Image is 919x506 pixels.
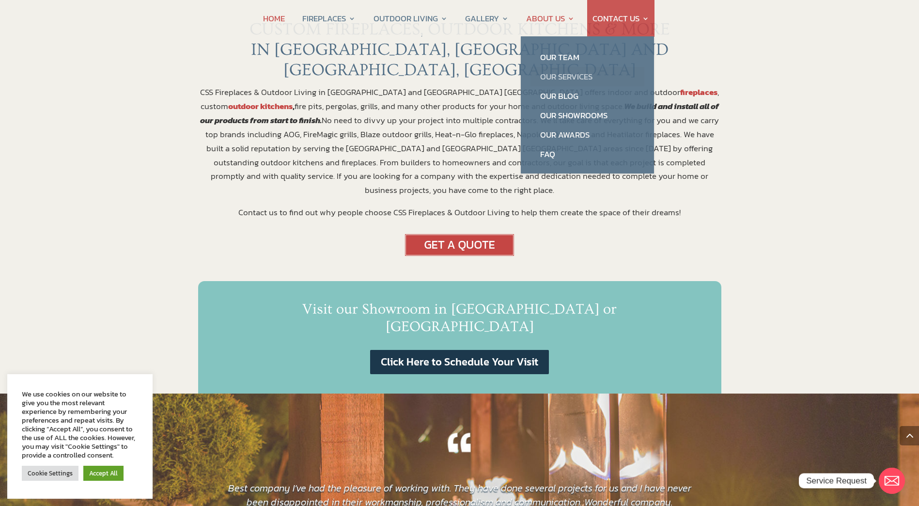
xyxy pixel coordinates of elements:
a: outdoor kitchens [228,100,293,112]
a: FAQ [530,144,644,164]
a: Cookie Settings [22,466,78,481]
p: Contact us to find out why people choose CSS Fireplaces & Outdoor Living to help them create the ... [198,206,721,220]
a: fireplaces [680,86,717,98]
a: Our Blog [530,86,644,106]
img: GetAQuote_btn [405,234,514,256]
strong: , [228,100,295,112]
a: Email [879,468,905,494]
a: Our Awards [530,125,644,144]
a: Accept All [83,466,124,481]
strong: We build and install all of our products from start to finish. [200,100,719,126]
a: Click Here to Schedule Your Visit [370,350,549,375]
h1: CUSTOM FIREPLACES, OUTDOOR KITCHENS & MORE IN [GEOGRAPHIC_DATA], [GEOGRAPHIC_DATA] AND [GEOGRAPHI... [198,19,721,85]
a: Our Showrooms [530,106,644,125]
a: get a quote for fireplace or outdoor kitchen [405,247,514,259]
a: Our Services [530,67,644,86]
div: We use cookies on our website to give you the most relevant experience by remembering your prefer... [22,390,138,459]
h2: Visit our Showroom in [GEOGRAPHIC_DATA] or [GEOGRAPHIC_DATA] [227,300,692,340]
a: Our Team [530,47,644,67]
p: CSS Fireplaces & Outdoor Living in [GEOGRAPHIC_DATA] and [GEOGRAPHIC_DATA] [GEOGRAPHIC_DATA] offe... [198,85,721,206]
